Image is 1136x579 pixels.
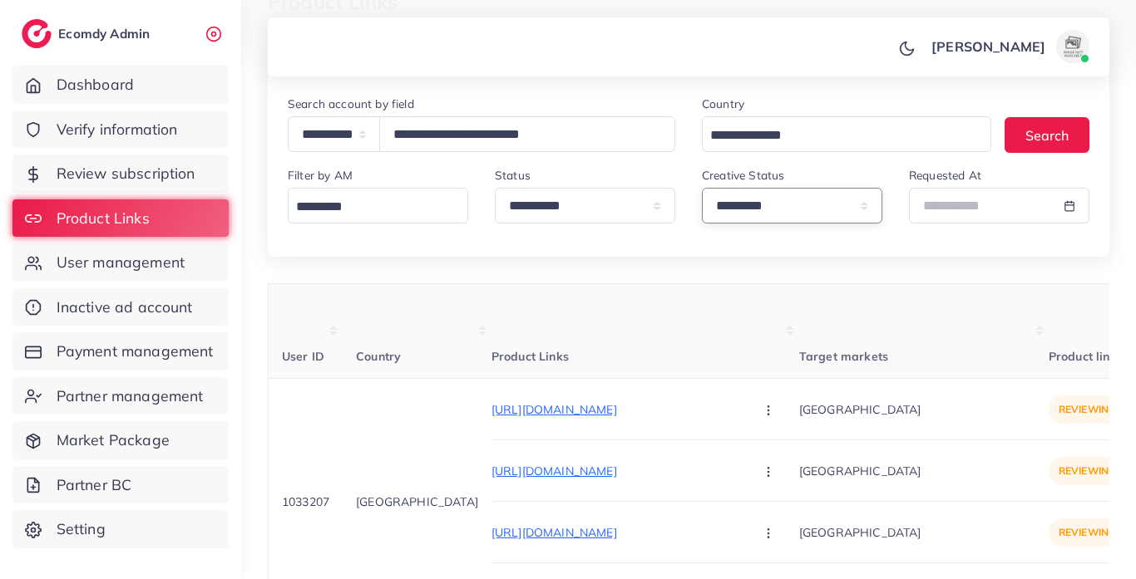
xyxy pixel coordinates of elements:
[12,155,229,193] a: Review subscription
[922,30,1096,63] a: [PERSON_NAME]avatar
[1056,30,1089,63] img: avatar
[290,194,458,220] input: Search for option
[702,96,744,112] label: Country
[57,163,195,184] span: Review subscription
[12,66,229,104] a: Dashboard
[22,19,52,48] img: logo
[282,494,329,509] span: 1033207
[931,37,1045,56] p: [PERSON_NAME]
[12,466,229,504] a: Partner BC
[495,167,531,184] label: Status
[799,513,1049,551] p: [GEOGRAPHIC_DATA]
[57,341,214,362] span: Payment management
[57,385,204,407] span: Partner management
[799,452,1049,489] p: [GEOGRAPHIC_DATA]
[22,19,154,48] a: logoEcomdy Admin
[12,332,229,370] a: Payment management
[12,377,229,415] a: Partner management
[57,297,193,318] span: Inactive ad account
[704,123,970,149] input: Search for option
[58,26,154,42] h2: Ecomdy Admin
[57,208,150,229] span: Product Links
[491,400,741,420] p: [URL][DOMAIN_NAME]
[288,96,414,112] label: Search account by field
[1049,457,1126,485] p: reviewing
[288,167,353,184] label: Filter by AM
[57,119,178,140] span: Verify information
[12,110,229,149] a: Verify information
[12,421,229,459] a: Market Package
[1049,395,1126,424] p: reviewing
[702,116,991,152] div: Search for option
[12,510,229,548] a: Setting
[356,349,401,364] span: Country
[491,349,569,364] span: Product Links
[57,518,106,540] span: Setting
[57,252,185,273] span: User management
[12,288,229,326] a: Inactive ad account
[491,523,741,542] p: [URL][DOMAIN_NAME]
[356,492,478,512] p: [GEOGRAPHIC_DATA]
[288,188,468,223] div: Search for option
[57,74,134,96] span: Dashboard
[491,461,741,481] p: [URL][DOMAIN_NAME]
[909,167,981,184] label: Requested At
[799,390,1049,428] p: [GEOGRAPHIC_DATA]
[282,349,324,364] span: User ID
[57,429,170,451] span: Market Package
[57,474,132,496] span: Partner BC
[702,167,784,184] label: Creative Status
[1049,518,1126,547] p: reviewing
[799,349,888,364] span: Target markets
[1005,117,1089,153] button: Search
[12,243,229,282] a: User management
[12,199,229,238] a: Product Links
